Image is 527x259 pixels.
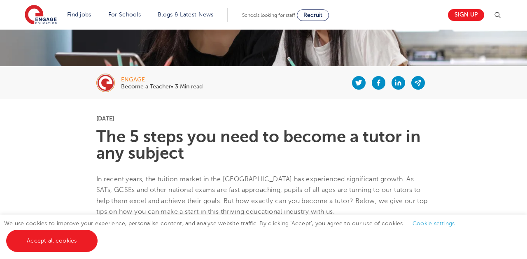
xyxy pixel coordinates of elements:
[121,77,203,83] div: engage
[6,230,98,252] a: Accept all cookies
[25,5,57,25] img: Engage Education
[96,129,431,162] h1: The 5 steps you need to become a tutor in any subject
[96,174,431,217] p: In recent years, the tuition market in the [GEOGRAPHIC_DATA] has experienced significant growth. ...
[96,116,431,121] p: [DATE]
[413,220,455,227] a: Cookie settings
[303,12,322,18] span: Recruit
[4,220,463,244] span: We use cookies to improve your experience, personalise content, and analyse website traffic. By c...
[108,12,141,18] a: For Schools
[242,12,295,18] span: Schools looking for staff
[297,9,329,21] a: Recruit
[448,9,484,21] a: Sign up
[67,12,91,18] a: Find jobs
[121,84,203,90] p: Become a Teacher• 3 Min read
[158,12,214,18] a: Blogs & Latest News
